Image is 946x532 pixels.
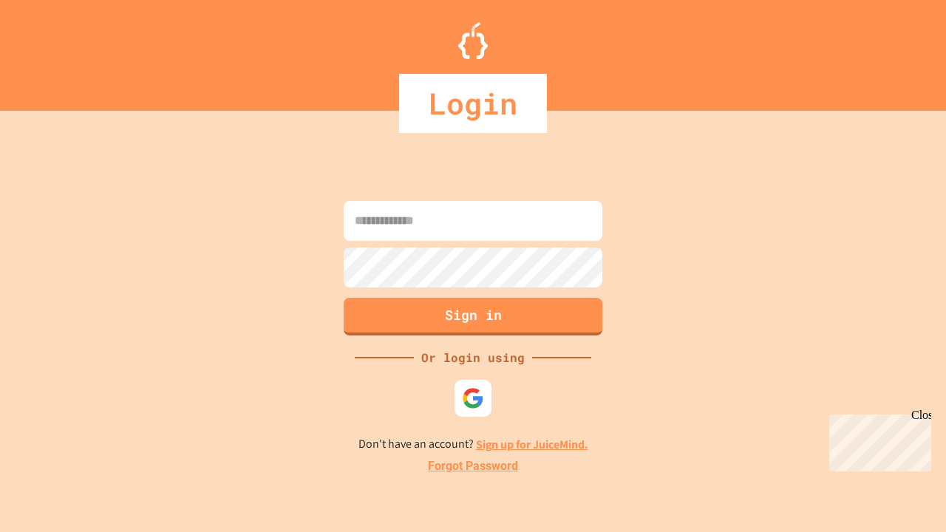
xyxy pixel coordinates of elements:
[399,74,547,133] div: Login
[462,387,484,409] img: google-icon.svg
[344,298,602,335] button: Sign in
[884,473,931,517] iframe: chat widget
[6,6,102,94] div: Chat with us now!Close
[476,437,588,452] a: Sign up for JuiceMind.
[428,457,518,475] a: Forgot Password
[823,409,931,471] iframe: chat widget
[414,349,532,366] div: Or login using
[358,435,588,454] p: Don't have an account?
[458,22,488,59] img: Logo.svg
